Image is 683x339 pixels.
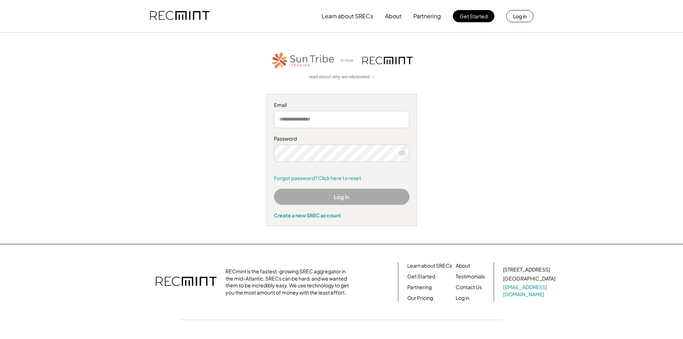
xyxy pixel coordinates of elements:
div: Password [274,135,409,142]
img: recmint-logotype%403x.png [156,269,217,295]
button: About [385,9,402,23]
div: is now [339,57,359,63]
div: [GEOGRAPHIC_DATA] [503,275,555,282]
a: Testimonials [456,273,485,280]
a: Forgot password? Click here to reset. [274,175,409,182]
img: recmint-logotype%403x.png [150,4,209,28]
div: Create a new SREC account [274,212,409,218]
button: Get Started [453,10,494,22]
div: Email [274,102,409,109]
a: Our Pricing [407,295,433,302]
a: Learn about SRECs [407,262,452,269]
button: Partnering [413,9,441,23]
button: Log in [506,10,533,22]
a: Get Started [407,273,435,280]
button: Log In [274,189,409,205]
a: read about why we rebranded → [309,74,375,80]
button: Learn about SRECs [322,9,373,23]
a: About [456,262,470,269]
a: Contact Us [456,284,482,291]
img: STT_Horizontal_Logo%2B-%2BColor.png [271,51,335,70]
a: Partnering [407,284,432,291]
a: [EMAIL_ADDRESS][DOMAIN_NAME] [503,284,557,298]
img: recmint-logotype%403x.png [362,57,413,64]
a: Log in [456,295,469,302]
div: [STREET_ADDRESS] [503,266,550,273]
div: RECmint is the fastest-growing SREC aggregator in the mid-Atlantic. SRECs can be hard, and we wan... [226,268,353,296]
